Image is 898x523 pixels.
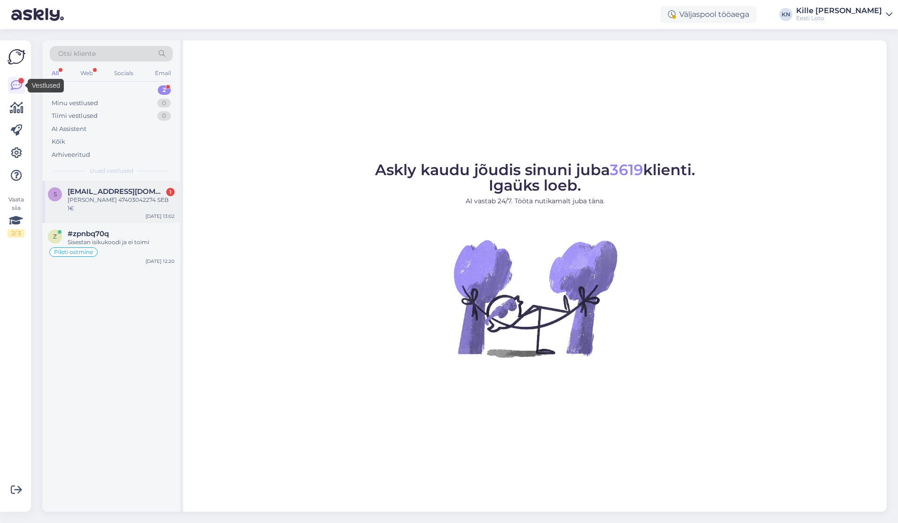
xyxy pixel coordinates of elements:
[146,213,175,220] div: [DATE] 13:02
[54,191,57,198] span: S
[796,7,892,22] a: Kille [PERSON_NAME]Eesti Loto
[68,238,175,246] div: Sisestan isikukoodi ja ei toimi
[375,161,695,194] span: Askly kaudu jõudis sinuni juba klienti. Igaüks loeb.
[146,258,175,265] div: [DATE] 12:20
[660,6,757,23] div: Väljaspool tööaega
[158,85,171,95] div: 2
[53,233,57,240] span: z
[112,67,135,79] div: Socials
[68,230,109,238] span: #zpnbq70q
[50,67,61,79] div: All
[451,214,620,383] img: No Chat active
[52,150,90,160] div: Arhiveeritud
[52,99,98,108] div: Minu vestlused
[375,196,695,206] p: AI vastab 24/7. Tööta nutikamalt juba täna.
[52,111,98,121] div: Tiimi vestlused
[8,195,24,238] div: Vaata siia
[28,79,64,92] div: Vestlused
[58,49,96,59] span: Otsi kliente
[157,99,171,108] div: 0
[68,187,165,196] span: Sillatmerike@gmail.com
[796,15,882,22] div: Eesti Loto
[8,229,24,238] div: 2 / 3
[8,48,25,66] img: Askly Logo
[90,167,133,175] span: Uued vestlused
[779,8,792,21] div: KN
[78,67,95,79] div: Web
[52,137,65,146] div: Kõik
[54,249,93,255] span: Pileti ostmine
[166,188,175,196] div: 1
[52,124,86,134] div: AI Assistent
[796,7,882,15] div: Kille [PERSON_NAME]
[157,111,171,121] div: 0
[153,67,173,79] div: Email
[610,161,643,179] span: 3619
[68,196,175,213] div: [PERSON_NAME] 47403042274 SEB 1€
